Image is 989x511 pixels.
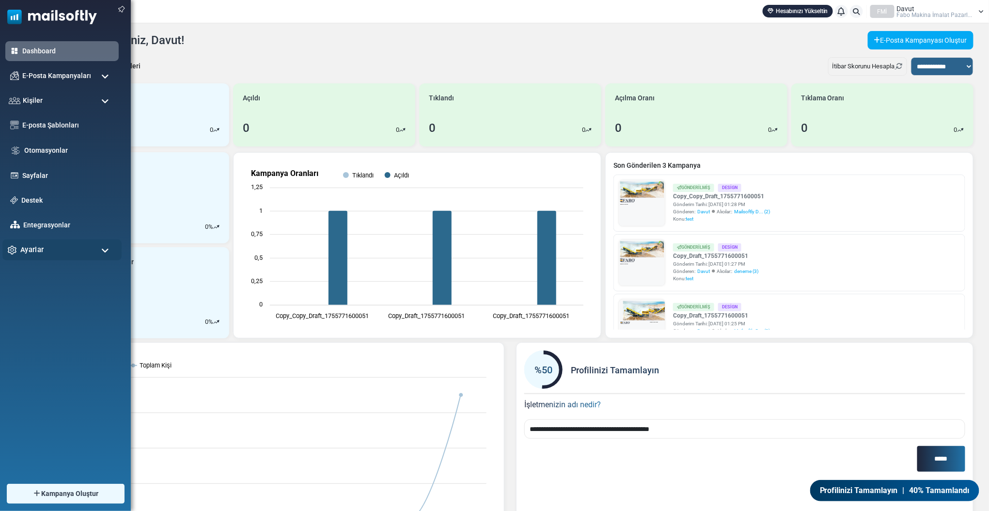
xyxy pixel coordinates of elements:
img: campaigns-icon.png [10,71,19,80]
span: Davut [697,208,710,215]
div: % [205,317,220,327]
a: E-posta Şablonları [22,120,114,130]
p: 0 [205,222,208,232]
a: Hesabınızı Yükseltin [763,5,833,17]
text: 1,25 [251,183,263,191]
div: 0 [801,119,808,137]
span: Tıklandı [429,93,454,103]
div: Design [718,243,741,252]
span: Fabo Maki̇na İmalat Pazarl... [897,12,973,18]
span: E-Posta Kampanyaları [22,71,91,81]
div: Gönderilmiş [673,184,714,192]
span: Davut [897,5,915,12]
text: 1 [259,207,263,214]
img: landing_pages.svg [10,171,19,180]
span: Açılma Oranı [615,93,655,103]
div: Gönderim Tarihi: [DATE] 01:25 PM [673,320,770,327]
p: 0 [396,125,399,135]
div: Konu: [673,275,758,282]
text: Copy_Draft_1755771600051 [493,312,569,319]
a: Otomasyonlar [24,145,114,156]
div: Konu: [673,215,770,223]
a: FMİ Davut Fabo Maki̇na İmalat Pazarl... [870,5,984,18]
div: 0 [429,119,436,137]
span: Davut [697,268,710,275]
text: Açıldı [394,172,409,179]
text: 0,75 [251,230,263,238]
div: % [205,222,220,232]
span: Davut [697,327,710,335]
img: settings-icon.svg [8,245,17,255]
div: Design [718,184,741,192]
div: Profilinizi Tamamlayın [524,351,965,389]
div: Gönderilmiş [673,243,714,252]
strong: Quality is our soul [5,172,64,180]
img: dashboard-icon-active.svg [10,47,19,55]
text: 0,5 [254,254,263,261]
text: 0,25 [251,277,263,285]
svg: Kampanya Oranları [241,160,593,330]
text: Toplam Kişi [140,362,172,369]
div: Gönderen: Alıcılar:: [673,327,770,335]
a: Copy_Copy_Draft_1755771600051 [673,192,770,201]
span: Tıklama Oranı [801,93,845,103]
div: Gönderen: Alıcılar:: [673,208,770,215]
img: email-templates-icon.svg [10,121,19,129]
strong: Quality is our soul [223,160,282,168]
a: Sayfalar [22,171,114,181]
span: Kişiler [23,96,43,106]
text: Tıklandı [352,172,374,179]
text: Copy_Draft_1755771600051 [389,312,465,319]
img: support-icon.svg [10,196,18,204]
text: 0 [259,301,263,308]
span: Açıldı [243,93,260,103]
div: %50 [524,363,563,377]
span: test [686,276,693,281]
span: Ayarlar [20,244,44,255]
span: | [903,485,905,496]
div: Gönderim Tarihi: [DATE] 01:27 PM [673,260,758,268]
a: Mailsoftly D... (2) [734,208,770,215]
span: test [686,216,693,222]
a: Entegrasyonlar [23,220,114,230]
div: FMİ [870,5,895,18]
p: 0 [210,125,213,135]
div: İtibar Skorunu Hesapla [828,57,907,76]
text: Copy_Copy_Draft_1755771600051 [276,312,369,319]
span: 40% Tamamlandı [910,485,970,496]
a: Mailsoftly D... (2) [734,327,770,335]
div: Design [718,303,741,311]
span: Profilinizi Tamamlayın [820,485,898,496]
div: 0 [615,119,622,137]
img: contacts-icon.svg [9,97,20,104]
p: 0 [768,125,771,135]
a: Copy_Draft_1755771600051 [673,252,758,260]
p: 0 [954,125,958,135]
a: Copy_Draft_1755771600051 [673,311,770,320]
div: Gönderilmiş [673,303,714,311]
label: İşletmenizin adı nedir? [524,394,601,411]
div: 0 [243,119,250,137]
a: Dashboard [22,46,114,56]
div: Gönderim Tarihi: [DATE] 01:28 PM [673,201,770,208]
div: Gönderen: Alıcılar:: [673,268,758,275]
a: Yeni Kişiler 7 0% [47,152,229,243]
img: workflow.svg [10,145,21,156]
p: 0 [582,125,585,135]
p: 0 [205,317,208,327]
text: Kampanya Oranları [251,169,318,178]
a: Refresh Stats [895,63,903,70]
a: E-Posta Kampanyası Oluştur [868,31,973,49]
a: Profilinizi Tamamlayın | 40% Tamamlandı [810,480,979,501]
span: Kampanya Oluştur [41,489,98,499]
a: deneme (3) [734,268,758,275]
a: Son Gönderilen 3 Kampanya [613,160,965,171]
a: Destek [21,195,114,206]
